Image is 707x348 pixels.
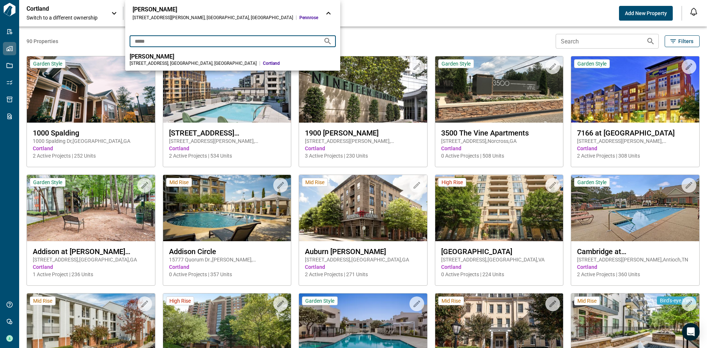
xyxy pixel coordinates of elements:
[133,15,293,21] div: [STREET_ADDRESS][PERSON_NAME] , [GEOGRAPHIC_DATA] , [GEOGRAPHIC_DATA]
[130,60,257,66] div: [STREET_ADDRESS] , [GEOGRAPHIC_DATA] , [GEOGRAPHIC_DATA]
[320,34,335,49] button: Search projects
[130,53,336,60] div: [PERSON_NAME]
[299,15,318,21] span: Pennrose
[682,323,700,341] div: Open Intercom Messenger
[133,6,318,13] div: [PERSON_NAME]
[263,60,336,66] span: Cortland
